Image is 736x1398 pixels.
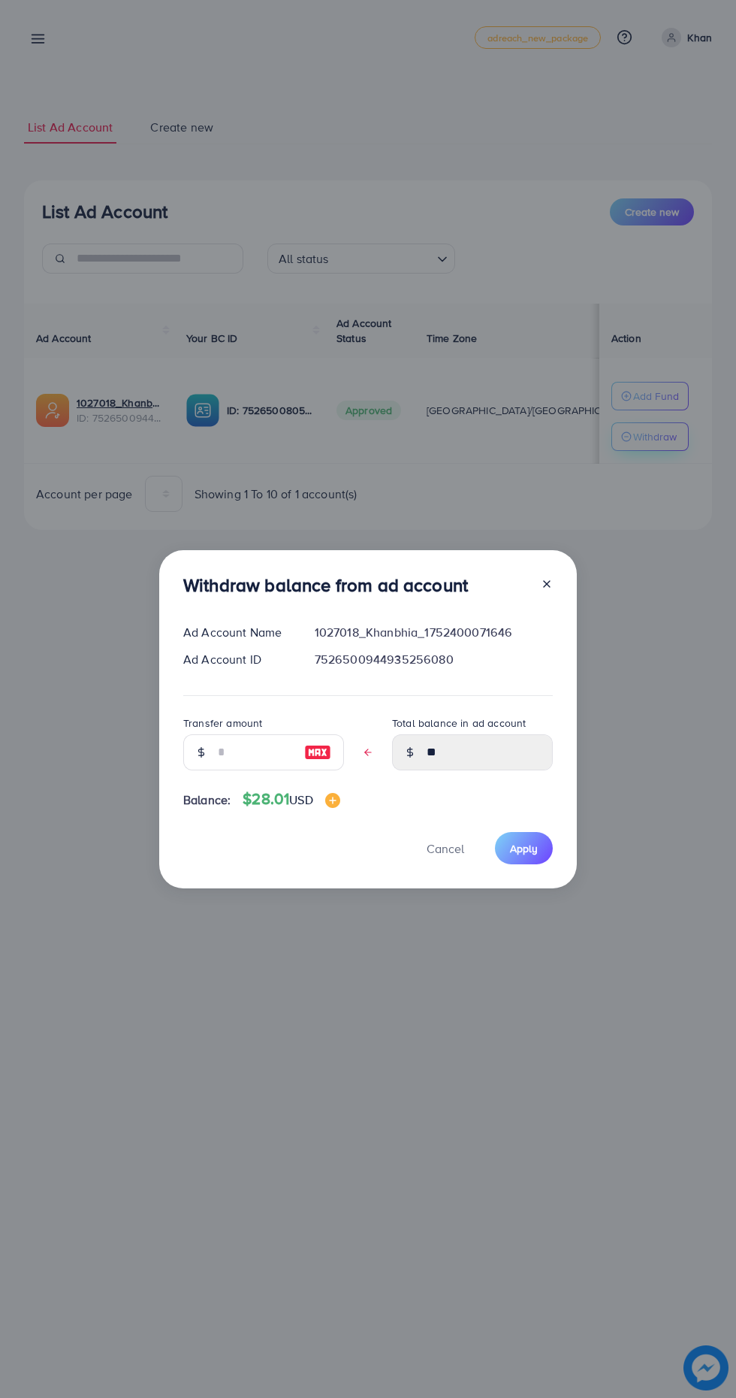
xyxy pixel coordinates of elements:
[510,841,538,856] span: Apply
[183,791,231,809] span: Balance:
[304,743,331,761] img: image
[392,716,526,731] label: Total balance in ad account
[183,716,262,731] label: Transfer amount
[171,624,303,641] div: Ad Account Name
[183,574,468,596] h3: Withdraw balance from ad account
[408,832,483,864] button: Cancel
[427,840,464,857] span: Cancel
[243,790,339,809] h4: $28.01
[303,651,565,668] div: 7526500944935256080
[325,793,340,808] img: image
[289,791,312,808] span: USD
[495,832,553,864] button: Apply
[171,651,303,668] div: Ad Account ID
[303,624,565,641] div: 1027018_Khanbhia_1752400071646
